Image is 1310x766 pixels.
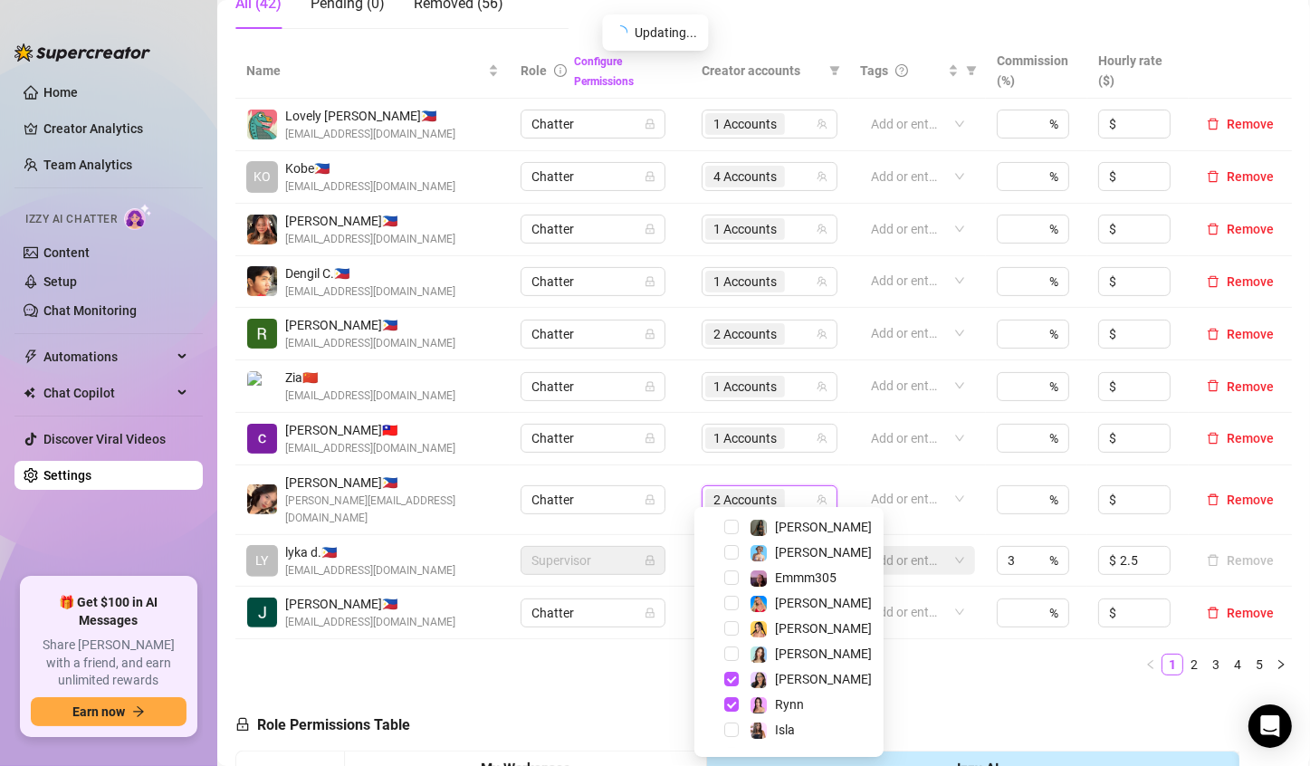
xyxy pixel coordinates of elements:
span: [PERSON_NAME] [775,545,872,560]
span: Role [521,63,547,78]
span: lock [645,381,655,392]
span: Chatter [531,215,655,243]
span: Chatter [531,373,655,400]
span: 1 Accounts [705,427,785,449]
img: Charles Rolyn [247,424,277,454]
span: lock [235,717,250,732]
span: Select tree node [724,697,739,712]
span: Remove [1227,274,1274,289]
span: 2 Accounts [713,324,777,344]
span: delete [1207,275,1219,288]
img: Isla [751,723,767,739]
img: Ashley [751,596,767,612]
span: filter [829,65,840,76]
span: Select tree node [724,520,739,534]
span: [PERSON_NAME][EMAIL_ADDRESS][DOMAIN_NAME] [285,493,499,527]
span: team [817,494,827,505]
a: Chat Monitoring [43,303,137,318]
img: Sami [751,672,767,688]
li: 1 [1162,654,1183,675]
span: Chatter [531,599,655,627]
span: Rynn [775,697,804,712]
span: 1 Accounts [713,114,777,134]
span: Earn now [72,704,125,719]
button: Remove [1200,602,1281,624]
span: Isla [775,723,795,737]
img: Vanessa [751,545,767,561]
li: 4 [1227,654,1248,675]
span: 2 Accounts [705,489,785,511]
button: Remove [1200,323,1281,345]
span: 2 Accounts [705,323,785,345]
a: Home [43,85,78,100]
span: [PERSON_NAME] [775,520,872,534]
span: lock [645,276,655,287]
span: lock [645,329,655,340]
span: Name [246,61,484,81]
span: [PERSON_NAME] 🇵🇭 [285,473,499,493]
li: 2 [1183,654,1205,675]
a: Content [43,245,90,260]
span: Select tree node [724,646,739,661]
span: lock [645,171,655,182]
span: Updating... [635,23,697,43]
span: [EMAIL_ADDRESS][DOMAIN_NAME] [285,178,455,196]
img: Jocelyn [751,621,767,637]
img: Brandy [751,520,767,536]
img: Joyce [247,484,277,514]
img: Jai Mata [247,598,277,627]
span: Dengil C. 🇵🇭 [285,263,455,283]
span: [PERSON_NAME] [775,621,872,636]
span: Chatter [531,110,655,138]
a: Settings [43,468,91,483]
span: Remove [1227,606,1274,620]
span: filter [966,65,977,76]
span: [PERSON_NAME] [775,672,872,686]
span: [PERSON_NAME] 🇹🇼 [285,420,455,440]
button: Remove [1200,427,1281,449]
span: Select tree node [724,596,739,610]
th: Hourly rate ($) [1087,43,1189,99]
button: Remove [1200,166,1281,187]
span: lyka d. 🇵🇭 [285,542,455,562]
span: info-circle [554,64,567,77]
span: team [817,381,827,392]
img: Riza Joy Barrera [247,319,277,349]
span: 1 Accounts [705,218,785,240]
a: Setup [43,274,77,289]
img: Lovely Gablines [247,110,277,139]
span: arrow-right [132,705,145,718]
span: Izzy AI Chatter [25,211,117,228]
span: Select tree node [724,672,739,686]
span: [EMAIL_ADDRESS][DOMAIN_NAME] [285,562,455,579]
span: [EMAIL_ADDRESS][DOMAIN_NAME] [285,126,455,143]
div: Open Intercom Messenger [1248,704,1292,748]
span: delete [1207,223,1219,235]
button: Remove [1200,113,1281,135]
span: lock [645,433,655,444]
span: delete [1207,607,1219,619]
span: Creator accounts [702,61,822,81]
span: delete [1207,170,1219,183]
span: 1 Accounts [705,271,785,292]
span: Chatter [531,321,655,348]
img: Zia [247,371,277,401]
span: 1 Accounts [713,377,777,397]
span: Remove [1227,169,1274,184]
span: Select tree node [724,723,739,737]
span: Share [PERSON_NAME] with a friend, and earn unlimited rewards [31,637,186,690]
button: Remove [1200,271,1281,292]
span: Remove [1227,327,1274,341]
span: team [817,224,827,235]
span: Automations [43,342,172,371]
span: 1 Accounts [713,428,777,448]
img: AI Chatter [124,204,152,230]
span: delete [1207,493,1219,506]
span: loading [613,25,627,40]
span: Remove [1227,493,1274,507]
span: [PERSON_NAME] [775,646,872,661]
span: [EMAIL_ADDRESS][DOMAIN_NAME] [285,283,455,301]
span: team [817,329,827,340]
span: Chatter [531,268,655,295]
span: Select tree node [724,621,739,636]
